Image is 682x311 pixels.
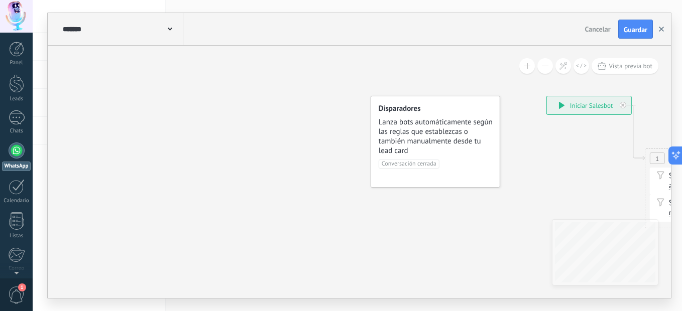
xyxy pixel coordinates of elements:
[592,58,658,74] button: Vista previa bot
[379,104,493,113] h4: Disparadores
[379,160,439,169] span: Conversación cerrada
[609,62,652,70] span: Vista previa bot
[18,283,26,291] span: 1
[2,60,31,66] div: Panel
[379,117,493,155] span: Lanza bots automáticamente según las reglas que establezcas o también manualmente desde tu lead card
[655,154,659,163] span: 1
[581,22,615,37] button: Cancelar
[2,128,31,134] div: Chats
[2,233,31,239] div: Listas
[2,96,31,102] div: Leads
[624,26,647,33] span: Guardar
[618,20,653,39] button: Guardar
[547,96,631,114] div: Iniciar Salesbot
[2,198,31,204] div: Calendario
[585,25,611,34] span: Cancelar
[2,162,31,171] div: WhatsApp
